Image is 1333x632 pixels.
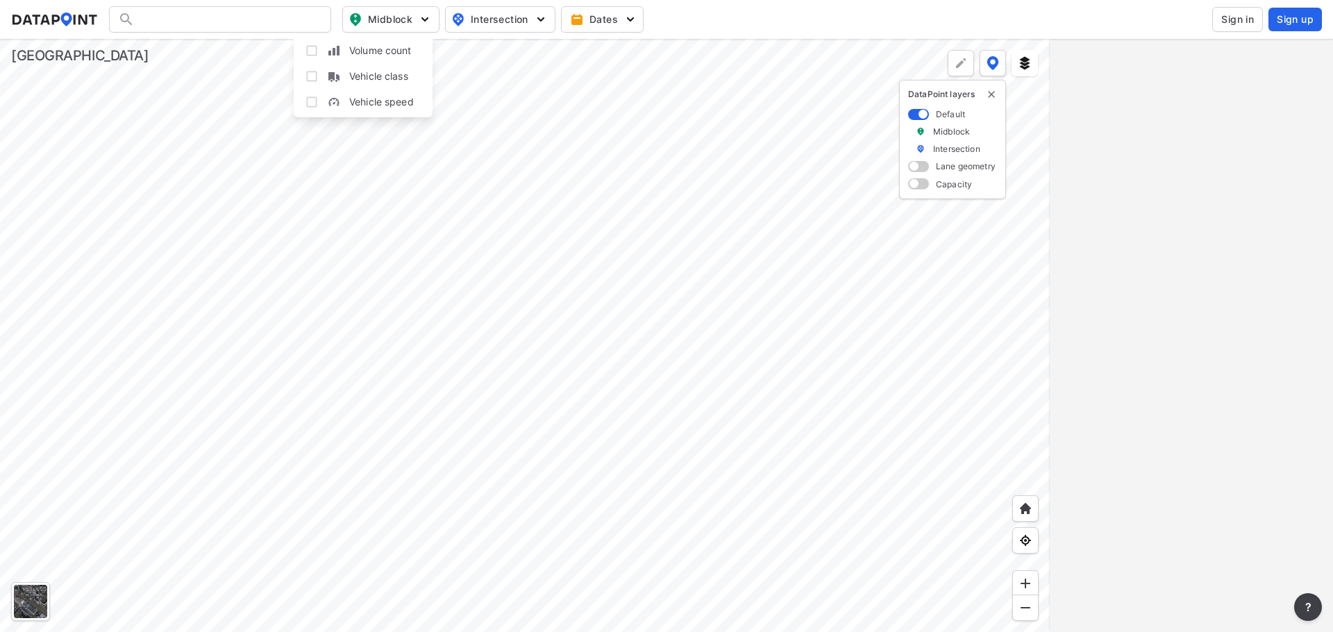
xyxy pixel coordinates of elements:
[327,95,341,109] img: w05fo9UQAAAAAElFTkSuQmCC
[570,12,584,26] img: calendar-gold.39a51dde.svg
[573,12,635,26] span: Dates
[349,69,408,83] span: Vehicle class
[11,582,50,621] div: Toggle basemap
[349,94,414,109] span: Vehicle speed
[11,12,98,26] img: dataPointLogo.9353c09d.svg
[936,108,965,120] label: Default
[986,89,997,100] img: close-external-leyer.3061a1c7.svg
[916,143,925,155] img: marker_Intersection.6861001b.svg
[1266,8,1322,31] a: Sign up
[418,12,432,26] img: 5YPKRKmlfpI5mqlR8AD95paCi+0kK1fRFDJSaMmawlwaeJcJwk9O2fotCW5ve9gAAAAASUVORK5CYII=
[1018,533,1032,547] img: zeq5HYn9AnE9l6UmnFLPAAAAAElFTkSuQmCC
[347,11,364,28] img: map_pin_mid.602f9df1.svg
[1302,599,1314,615] span: ?
[1012,495,1039,522] div: Home
[933,143,980,155] label: Intersection
[1221,12,1254,26] span: Sign in
[1212,7,1263,32] button: Sign in
[11,46,149,65] div: [GEOGRAPHIC_DATA]
[1294,593,1322,621] button: more
[980,50,1006,76] button: DataPoint layers
[1209,7,1266,32] a: Sign in
[445,6,555,33] button: Intersection
[342,6,439,33] button: Midblock
[1277,12,1314,26] span: Sign up
[623,12,637,26] img: 5YPKRKmlfpI5mqlR8AD95paCi+0kK1fRFDJSaMmawlwaeJcJwk9O2fotCW5ve9gAAAAASUVORK5CYII=
[349,43,412,58] span: Volume count
[1012,527,1039,554] div: View my location
[936,160,996,172] label: Lane geometry
[933,126,970,137] label: Midblock
[534,12,548,26] img: 5YPKRKmlfpI5mqlR8AD95paCi+0kK1fRFDJSaMmawlwaeJcJwk9O2fotCW5ve9gAAAAASUVORK5CYII=
[1018,577,1032,590] img: ZvzfEJKXnyWIrJytrsY285QMwk63cM6Drc+sIAAAAASUVORK5CYII=
[1268,8,1322,31] button: Sign up
[327,44,341,58] img: zXKTHG75SmCTpzeATkOMbMjAxYFTnPvh7K8Q9YYMXBy4Bd2Bwe9xdUQUqRsak2SDbAAAAABJRU5ErkJggg==
[936,178,972,190] label: Capacity
[987,56,999,70] img: data-point-layers.37681fc9.svg
[1018,56,1032,70] img: layers.ee07997e.svg
[1018,601,1032,615] img: MAAAAAElFTkSuQmCC
[916,126,925,137] img: marker_Midblock.5ba75e30.svg
[1012,595,1039,621] div: Zoom out
[451,11,546,28] span: Intersection
[1012,50,1038,76] button: External layers
[948,50,974,76] div: Polygon tool
[1018,502,1032,515] img: +XpAUvaXAN7GudzAAAAAElFTkSuQmCC
[954,56,968,70] img: +Dz8AAAAASUVORK5CYII=
[908,89,997,100] p: DataPoint layers
[561,6,644,33] button: Dates
[1012,570,1039,597] div: Zoom in
[986,89,997,100] button: delete
[349,11,430,28] span: Midblock
[450,11,467,28] img: map_pin_int.54838e6b.svg
[327,69,341,83] img: S3KcC2PZAAAAAElFTkSuQmCC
